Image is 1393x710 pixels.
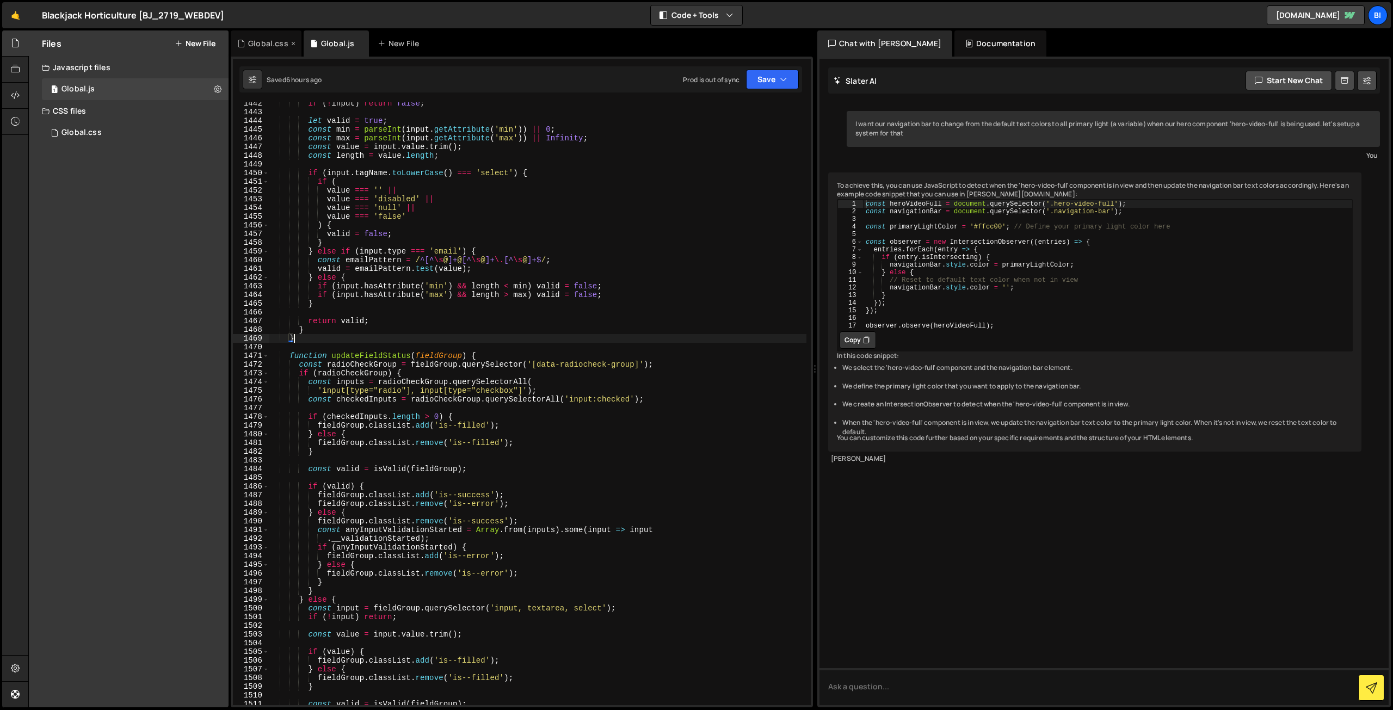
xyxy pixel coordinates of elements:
div: 1484 [233,465,269,473]
li: We select the 'hero-video-full' component and the navigation bar element. [842,363,1353,373]
div: 1487 [233,491,269,499]
div: You [849,150,1377,161]
button: Save [746,70,799,89]
li: When the 'hero-video-full' component is in view, we update the navigation bar text color to the p... [842,418,1353,437]
div: 4 [838,223,863,231]
div: 1464 [233,291,269,299]
div: 1455 [233,212,269,221]
div: 1494 [233,552,269,560]
div: 1485 [233,473,269,482]
div: 1451 [233,177,269,186]
div: To achieve this, you can use JavaScript to detect when the 'hero-video-full' component is in view... [828,172,1361,452]
li: We define the primary light color that you want to apply to the navigation bar. [842,382,1353,391]
button: Copy [840,331,876,349]
div: 1459 [233,247,269,256]
div: 1493 [233,543,269,552]
div: 1481 [233,439,269,447]
div: Documentation [954,30,1046,57]
div: 1446 [233,134,269,143]
div: 1474 [233,378,269,386]
div: 1468 [233,325,269,334]
div: Prod is out of sync [683,75,739,84]
div: 1466 [233,308,269,317]
div: 1477 [233,404,269,412]
div: 1486 [233,482,269,491]
div: 1471 [233,351,269,360]
div: 1491 [233,526,269,534]
div: 1465 [233,299,269,308]
h2: Slater AI [834,76,877,86]
div: 5 [838,231,863,238]
div: 1448 [233,151,269,160]
div: 1442 [233,99,269,108]
a: Bi [1368,5,1388,25]
div: 1497 [233,578,269,586]
div: Chat with [PERSON_NAME] [817,30,952,57]
div: Javascript files [29,57,229,78]
div: 1443 [233,108,269,116]
div: 1472 [233,360,269,369]
div: 1508 [233,674,269,682]
div: 1469 [233,334,269,343]
div: 1483 [233,456,269,465]
div: 1499 [233,595,269,604]
div: 1479 [233,421,269,430]
div: 7 [838,246,863,254]
div: 1510 [233,691,269,700]
div: 1498 [233,586,269,595]
div: 1476 [233,395,269,404]
div: 13 [838,292,863,299]
div: 1452 [233,186,269,195]
div: 6 hours ago [286,75,322,84]
div: 11 [838,276,863,284]
div: 10 [838,269,863,276]
div: Global.css [61,128,102,138]
div: 1503 [233,630,269,639]
div: 1488 [233,499,269,508]
div: 9 [838,261,863,269]
div: 1461 [233,264,269,273]
div: Global.js [321,38,354,49]
div: 1453 [233,195,269,203]
div: 12 [838,284,863,292]
a: 🤙 [2,2,29,28]
div: [PERSON_NAME] [831,454,1359,464]
div: Global.js [61,84,95,94]
div: 1489 [233,508,269,517]
div: 1 [838,200,863,208]
div: Saved [267,75,322,84]
div: 1460 [233,256,269,264]
div: Blackjack Horticulture [BJ_2719_WEBDEV] [42,9,224,22]
div: 15 [838,307,863,314]
div: 1470 [233,343,269,351]
div: 1450 [233,169,269,177]
div: 2 [838,208,863,215]
button: New File [175,39,215,48]
h2: Files [42,38,61,50]
div: 1462 [233,273,269,282]
div: 1506 [233,656,269,665]
div: CSS files [29,100,229,122]
div: 1454 [233,203,269,212]
div: 1458 [233,238,269,247]
div: 1505 [233,647,269,656]
div: 3 [838,215,863,223]
div: 16258/43966.css [42,122,229,144]
div: 1500 [233,604,269,613]
a: [DOMAIN_NAME] [1267,5,1365,25]
div: 1456 [233,221,269,230]
div: 1475 [233,386,269,395]
div: 1482 [233,447,269,456]
div: 1449 [233,160,269,169]
div: 1467 [233,317,269,325]
div: 1492 [233,534,269,543]
div: 1501 [233,613,269,621]
div: 1511 [233,700,269,708]
div: 14 [838,299,863,307]
div: 1457 [233,230,269,238]
div: I want our navigation bar to change from the default text colors to all primary light (a variable... [847,111,1380,147]
div: 1490 [233,517,269,526]
div: 1444 [233,116,269,125]
li: We create an IntersectionObserver to detect when the 'hero-video-full' component is in view. [842,400,1353,409]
